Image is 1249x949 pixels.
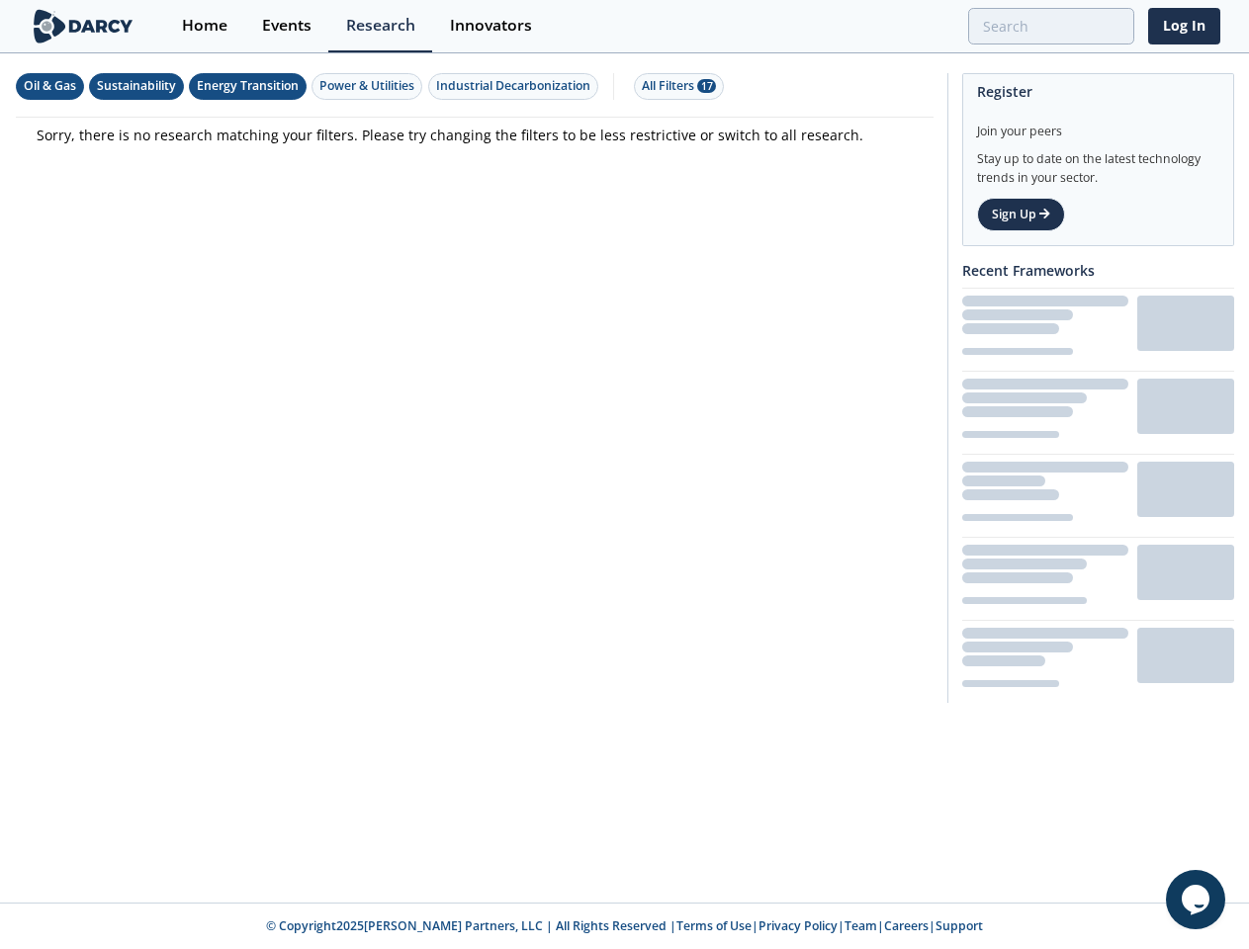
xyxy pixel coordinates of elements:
img: logo-wide.svg [30,9,137,43]
button: All Filters 17 [634,73,724,100]
div: Industrial Decarbonization [436,77,590,95]
div: Join your peers [977,109,1219,140]
button: Energy Transition [189,73,307,100]
a: Team [845,917,877,934]
div: Research [346,18,415,34]
a: Terms of Use [676,917,752,934]
a: Privacy Policy [758,917,838,934]
button: Power & Utilities [312,73,422,100]
div: Power & Utilities [319,77,414,95]
span: 17 [697,79,716,93]
a: Sign Up [977,198,1065,231]
div: Events [262,18,312,34]
a: Careers [884,917,929,934]
div: Sustainability [97,77,176,95]
div: Home [182,18,227,34]
p: Sorry, there is no research matching your filters. Please try changing the filters to be less res... [37,125,913,145]
div: Energy Transition [197,77,299,95]
div: Oil & Gas [24,77,76,95]
input: Advanced Search [968,8,1134,44]
p: © Copyright 2025 [PERSON_NAME] Partners, LLC | All Rights Reserved | | | | | [146,917,1104,935]
div: Stay up to date on the latest technology trends in your sector. [977,140,1219,187]
div: Recent Frameworks [962,253,1234,288]
div: Innovators [450,18,532,34]
iframe: chat widget [1166,870,1229,929]
div: Register [977,74,1219,109]
a: Support [936,917,983,934]
button: Industrial Decarbonization [428,73,598,100]
a: Log In [1148,8,1220,44]
div: All Filters [642,77,716,95]
button: Sustainability [89,73,184,100]
button: Oil & Gas [16,73,84,100]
